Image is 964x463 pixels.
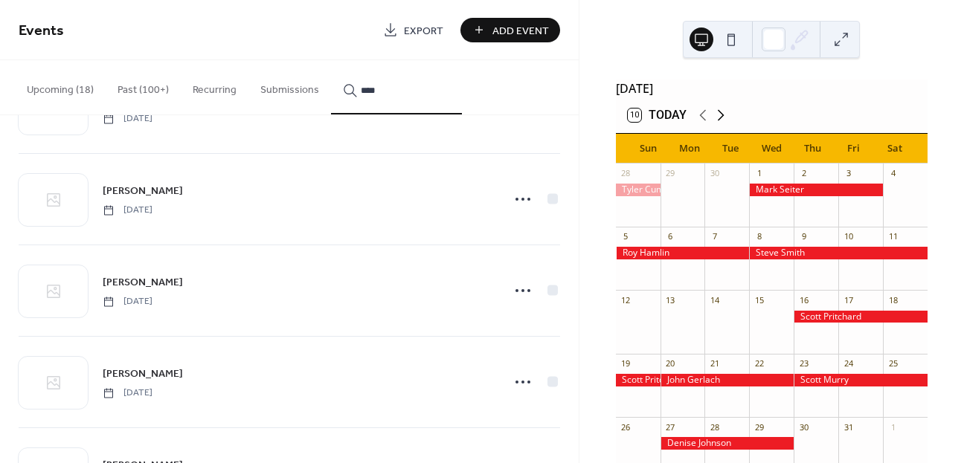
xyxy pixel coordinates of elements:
div: 1 [887,421,899,433]
div: 3 [843,168,854,179]
button: Past (100+) [106,60,181,113]
span: [DATE] [103,112,152,126]
div: Wed [751,134,792,163]
button: Recurring [181,60,248,113]
div: Tyler Cummings [616,184,661,196]
div: [DATE] [616,80,928,97]
span: [DATE] [103,204,152,217]
span: [DATE] [103,295,152,308]
span: Export [404,23,443,39]
div: Sat [875,134,916,163]
button: Submissions [248,60,331,113]
span: [DATE] [103,386,152,400]
div: 2 [798,168,809,179]
div: Roy Hamlin [616,247,750,259]
span: [PERSON_NAME] [103,184,183,199]
div: Denise Johnson [661,437,794,450]
div: Scott Pritchard [794,311,928,323]
span: [PERSON_NAME] [103,366,183,382]
div: 13 [665,294,676,305]
a: [PERSON_NAME] [103,273,183,291]
div: 16 [798,294,809,305]
div: 25 [887,358,899,369]
div: Fri [833,134,874,163]
div: 20 [665,358,676,369]
div: 18 [887,294,899,305]
div: 8 [753,231,765,242]
div: 14 [709,294,720,305]
div: 6 [665,231,676,242]
div: Scott Murry [794,374,928,386]
div: Thu [792,134,833,163]
div: 26 [620,421,632,433]
div: 23 [798,358,809,369]
div: 12 [620,294,632,305]
div: 30 [709,168,720,179]
div: 11 [887,231,899,242]
button: Add Event [460,18,560,42]
div: 22 [753,358,765,369]
span: [PERSON_NAME] [103,275,183,291]
div: Mon [669,134,710,163]
div: 15 [753,294,765,305]
div: Tue [710,134,751,163]
a: Export [372,18,454,42]
div: 10 [843,231,854,242]
div: 19 [620,358,632,369]
button: 10Today [623,105,692,126]
div: 17 [843,294,854,305]
button: Upcoming (18) [15,60,106,113]
div: 29 [665,168,676,179]
div: 21 [709,358,720,369]
a: [PERSON_NAME] [103,365,183,382]
a: [PERSON_NAME] [103,182,183,199]
div: 1 [753,168,765,179]
div: 29 [753,421,765,433]
div: 9 [798,231,809,242]
div: 4 [887,168,899,179]
div: John Gerlach [661,374,794,386]
span: Add Event [492,23,549,39]
div: 24 [843,358,854,369]
div: 30 [798,421,809,433]
div: Steve Smith [749,247,928,259]
div: 5 [620,231,632,242]
div: Sun [628,134,669,163]
div: 28 [620,168,632,179]
div: 27 [665,421,676,433]
div: 7 [709,231,720,242]
div: Mark Seiter [749,184,883,196]
span: Events [19,16,64,45]
div: Scott Pritchard [616,374,661,386]
div: 28 [709,421,720,433]
div: 31 [843,421,854,433]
